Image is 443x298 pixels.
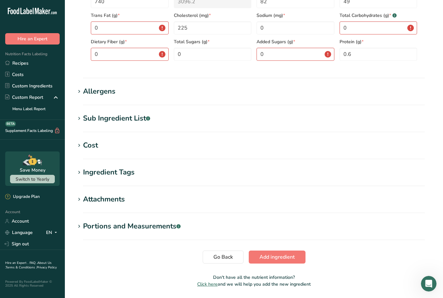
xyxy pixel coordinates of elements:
span: Cholesterol (mg) [174,12,252,19]
button: Home [102,3,114,15]
div: Portions and Measurements [83,221,181,232]
button: go back [4,3,17,15]
div: Custom Report [5,94,43,101]
div: Upgrade Plan [5,194,40,200]
a: Terms & Conditions . [6,265,37,270]
div: Allergens [83,86,115,97]
span: Total Sugars (g) [174,38,252,45]
div: Thanks for visiting [DOMAIN_NAME]! Select from our common questions below or send us a message to... [10,41,101,73]
span: Trans Fat (g) [91,12,169,19]
span: Total Carbohydrates (g) [340,12,417,19]
h1: LIA [31,3,40,8]
div: LIA says… [5,37,125,91]
span: Dietary Fiber (g) [91,38,169,45]
a: FAQ . [30,261,37,265]
button: Go Back [203,251,244,264]
button: Add ingredient [249,251,305,264]
iframe: Intercom live chat [421,276,437,292]
div: Sub Ingredient List [83,113,150,124]
span: Go Back [213,253,233,261]
button: Can I hire an expert? [64,167,121,180]
button: Can I import my recipes & Ingredients from another software? [8,183,121,202]
div: Attachments [83,194,125,205]
span: Protein (g) [340,38,417,45]
div: Thanks for visiting [DOMAIN_NAME]!Select from our common questions below or send us a message to ... [5,37,106,77]
div: BETA [5,121,16,126]
div: LIA • [DATE] [10,78,35,82]
a: Language [5,227,33,238]
a: Hire an Expert . [5,261,28,265]
span: Add ingredient [259,253,295,261]
p: and we will help you add the new ingredient [75,281,433,288]
img: Profile image for LIA [18,4,29,14]
button: Switch to Yearly [10,175,55,183]
button: Do you offer API integrations [46,205,121,218]
div: Close [114,3,126,14]
p: The team can also help [31,8,81,15]
span: Click here [197,281,218,287]
button: Help me choose a plan! [58,150,121,163]
span: Added Sugars (g) [257,38,334,45]
div: EN [46,229,60,237]
span: Sodium (mg) [257,12,334,19]
button: Chat with a product specialist [44,102,121,115]
div: Save Money [20,167,45,174]
div: Powered By FoodLabelMaker © 2025 All Rights Reserved [5,280,60,288]
span: Switch to Yearly [16,176,49,182]
button: Hire an Expert [5,33,60,45]
button: Are you regulatory compliant? [43,118,121,131]
div: Cost [83,140,98,151]
a: Privacy Policy [37,265,57,270]
div: Ingredient Tags [83,167,135,178]
button: How do I create a Nutrition label [38,134,121,147]
a: About Us . [5,261,52,270]
p: Don't have all the nutrient information? [75,274,433,281]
